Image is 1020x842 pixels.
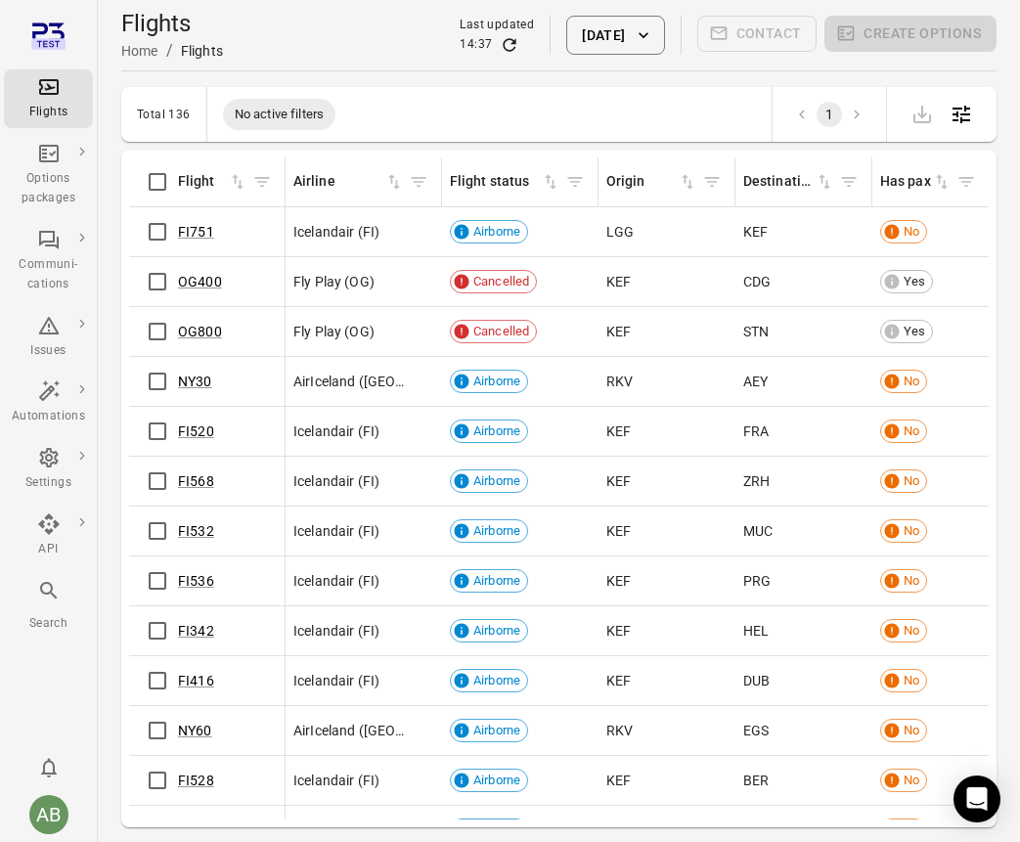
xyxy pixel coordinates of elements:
span: Airborne [466,421,527,441]
div: Flight [178,171,228,193]
a: FI536 [178,573,214,589]
span: Please make a selection to create an option package [824,16,997,55]
span: Airborne [466,721,527,740]
a: Settings [4,440,93,499]
button: Filter by has pax [952,167,981,197]
button: Aslaug Bjarnadottir [22,787,76,842]
div: Open Intercom Messenger [953,776,1000,822]
span: Fly Play (OG) [293,322,375,341]
div: Communi-cations [12,255,85,294]
span: ZRH [743,471,770,491]
a: OG800 [178,324,222,339]
button: Filter by destination [834,167,864,197]
span: KEF [606,421,631,441]
a: Automations [4,374,93,432]
span: No [897,571,926,591]
span: Please make a selection to export [903,104,942,122]
span: FRA [743,421,769,441]
a: Communi-cations [4,222,93,300]
div: Destination [743,171,815,193]
a: FI568 [178,473,214,489]
span: Airline [293,171,404,193]
span: HEL [743,621,769,641]
a: API [4,507,93,565]
button: Refresh data [500,35,519,55]
span: KEF [606,621,631,641]
span: No [897,671,926,690]
span: CDG [743,272,771,291]
li: / [166,39,173,63]
span: No [897,471,926,491]
span: Airborne [466,571,527,591]
span: No [897,721,926,740]
div: AB [29,795,68,834]
div: 14:37 [460,35,492,55]
span: KEF [606,571,631,591]
span: No [897,222,926,242]
span: Yes [897,322,932,341]
span: No [897,372,926,391]
div: Origin [606,171,678,193]
span: RKV [606,721,633,740]
span: DUB [743,671,770,690]
button: Open table configuration [942,95,981,134]
a: FI528 [178,773,214,788]
a: FI520 [178,423,214,439]
span: PRG [743,571,771,591]
div: Search [12,614,85,634]
a: OG400 [178,274,222,289]
span: Airborne [466,471,527,491]
span: Fly Play (OG) [293,272,375,291]
a: NY60 [178,723,212,738]
div: Sort by flight status in ascending order [450,171,560,193]
a: Flights [4,69,93,128]
div: Has pax [880,171,932,193]
a: Options packages [4,136,93,214]
span: Airborne [466,521,527,541]
span: EGS [743,721,769,740]
button: Search [4,573,93,639]
span: Origin [606,171,697,193]
a: FI416 [178,673,214,688]
h1: Flights [121,8,223,39]
span: AirIceland ([GEOGRAPHIC_DATA]) [293,721,407,740]
span: Airborne [466,621,527,641]
div: Flights [181,41,223,61]
span: Flight status [450,171,560,193]
span: Filter by flight [247,167,277,197]
span: AirIceland ([GEOGRAPHIC_DATA]) [293,372,407,391]
button: Filter by flight status [560,167,590,197]
span: Cancelled [466,322,536,341]
div: Sort by flight in ascending order [178,171,247,193]
span: No [897,771,926,790]
span: Airborne [466,671,527,690]
div: Sort by destination in ascending order [743,171,834,193]
span: No [897,621,926,641]
div: Sort by has pax in ascending order [880,171,952,193]
button: Filter by airline [404,167,433,197]
span: Icelandair (FI) [293,222,379,242]
span: Icelandair (FI) [293,421,379,441]
span: KEF [606,521,631,541]
span: Icelandair (FI) [293,771,379,790]
div: Sort by airline in ascending order [293,171,404,193]
div: Airline [293,171,384,193]
span: Airborne [466,372,527,391]
button: Filter by origin [697,167,727,197]
span: Icelandair (FI) [293,571,379,591]
a: NY30 [178,374,212,389]
span: KEF [606,322,631,341]
span: Icelandair (FI) [293,471,379,491]
span: KEF [743,222,768,242]
span: KEF [606,272,631,291]
button: [DATE] [566,16,664,55]
span: LGG [606,222,634,242]
span: KEF [606,771,631,790]
span: AEY [743,372,768,391]
button: Notifications [29,748,68,787]
div: API [12,540,85,559]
